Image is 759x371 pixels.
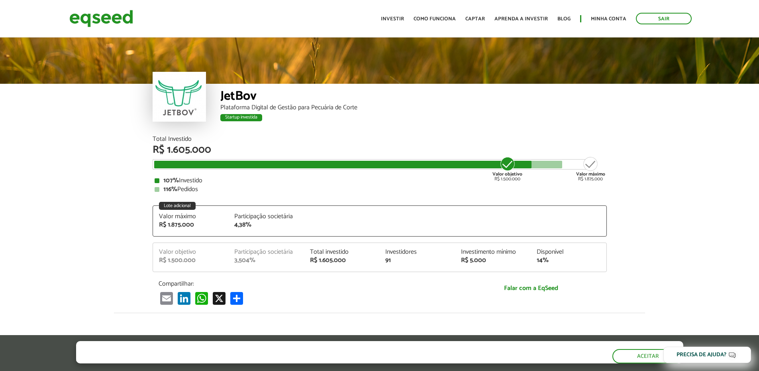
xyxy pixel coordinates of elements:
[492,170,522,178] strong: Valor objetivo
[153,136,607,142] div: Total Investido
[465,16,485,22] a: Captar
[234,257,298,264] div: 3,504%
[229,292,245,305] a: Compartilhar
[234,222,298,228] div: 4,38%
[557,16,571,22] a: Blog
[163,175,179,186] strong: 107%
[492,156,522,182] div: R$ 1.500.000
[211,292,227,305] a: X
[612,349,683,363] button: Aceitar
[461,280,601,296] a: Falar com a EqSeed
[194,292,210,305] a: WhatsApp
[234,249,298,255] div: Participação societária
[220,114,262,121] div: Startup investida
[220,90,607,105] div: JetBov
[155,186,605,193] div: Pedidos
[234,213,298,220] div: Participação societária
[159,213,223,220] div: Valor máximo
[494,16,548,22] a: Aprenda a investir
[176,292,192,305] a: LinkedIn
[159,222,223,228] div: R$ 1.875.000
[414,16,456,22] a: Como funciona
[310,257,374,264] div: R$ 1.605.000
[576,170,605,178] strong: Valor máximo
[159,249,223,255] div: Valor objetivo
[461,257,525,264] div: R$ 5.000
[461,249,525,255] div: Investimento mínimo
[591,16,626,22] a: Minha conta
[537,257,600,264] div: 14%
[76,341,365,353] h5: O site da EqSeed utiliza cookies para melhorar sua navegação.
[576,156,605,182] div: R$ 1.875.000
[385,257,449,264] div: 91
[153,145,607,155] div: R$ 1.605.000
[159,202,196,210] div: Lote adicional
[220,105,607,111] div: Plataforma Digital de Gestão para Pecuária de Corte
[159,292,175,305] a: Email
[159,257,223,264] div: R$ 1.500.000
[69,8,133,29] img: EqSeed
[181,356,273,363] a: política de privacidade e de cookies
[385,249,449,255] div: Investidores
[381,16,404,22] a: Investir
[636,13,692,24] a: Sair
[537,249,600,255] div: Disponível
[155,178,605,184] div: Investido
[159,280,449,288] p: Compartilhar:
[76,355,365,363] p: Ao clicar em "aceitar", você aceita nossa .
[163,184,177,195] strong: 116%
[310,249,374,255] div: Total investido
